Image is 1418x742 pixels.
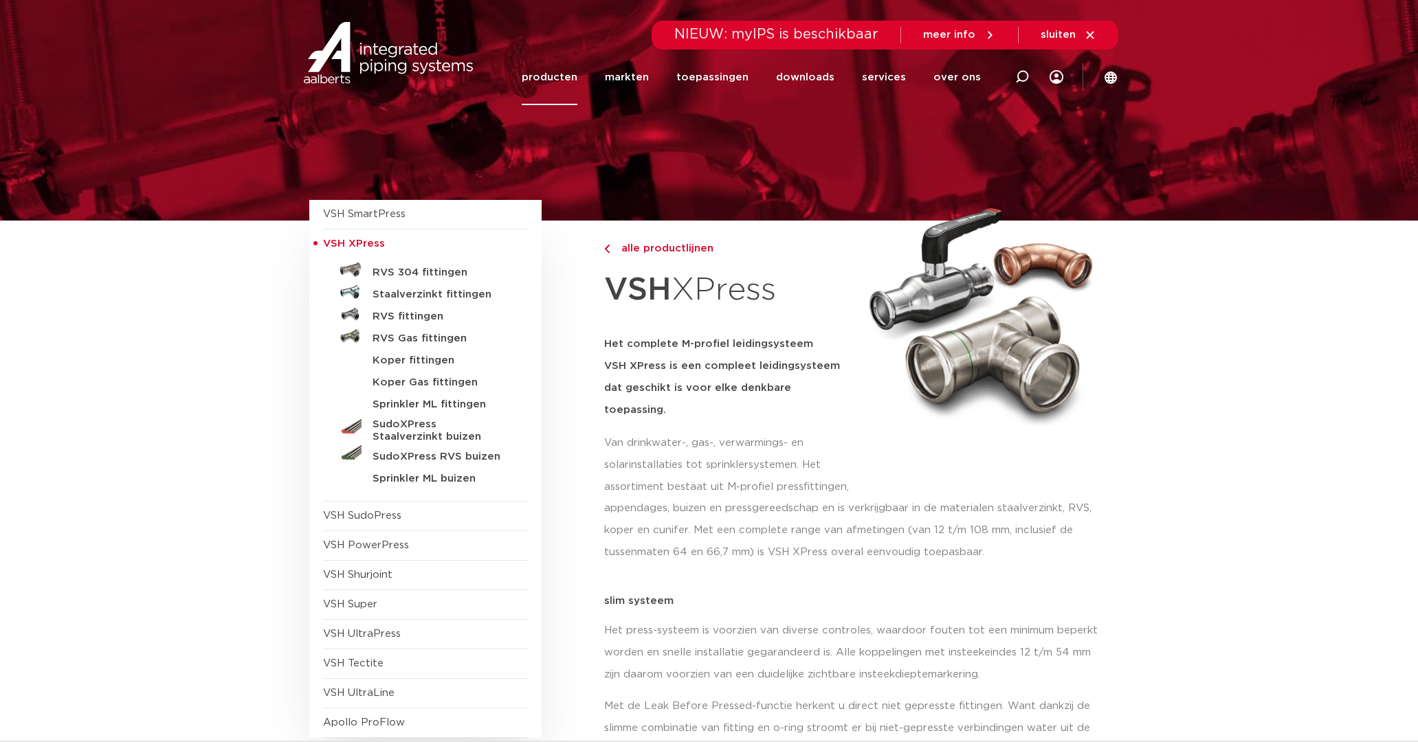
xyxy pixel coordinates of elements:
[373,398,509,411] h5: Sprinkler ML fittingen
[323,391,528,413] a: Sprinkler ML fittingen
[674,27,878,41] span: NIEUW: myIPS is beschikbaar
[373,473,509,485] h5: Sprinkler ML buizen
[323,259,528,281] a: RVS 304 fittingen
[373,333,509,345] h5: RVS Gas fittingen
[323,443,528,465] a: SudoXPress RVS buizen
[604,264,853,317] h1: XPress
[323,688,395,698] a: VSH UltraLine
[522,49,577,105] a: producten
[923,30,975,40] span: meer info
[1050,49,1063,105] div: my IPS
[373,355,509,367] h5: Koper fittingen
[1041,29,1096,41] a: sluiten
[323,599,377,609] a: VSH Super
[373,289,509,301] h5: Staalverzinkt fittingen
[323,413,528,443] a: SudoXPress Staalverzinkt buizen
[323,303,528,325] a: RVS fittingen
[373,418,509,443] h5: SudoXPress Staalverzinkt buizen
[604,274,672,306] strong: VSH
[323,570,392,580] a: VSH Shurjoint
[373,311,509,323] h5: RVS fittingen
[862,49,906,105] a: services
[323,238,385,249] span: VSH XPress
[604,620,1109,686] p: Het press-systeem is voorzien van diverse controles, waardoor fouten tot een minimum beperkt word...
[323,281,528,303] a: Staalverzinkt fittingen
[373,267,509,279] h5: RVS 304 fittingen
[613,243,713,254] span: alle productlijnen
[323,540,409,550] a: VSH PowerPress
[323,369,528,391] a: Koper Gas fittingen
[323,629,401,639] a: VSH UltraPress
[323,717,405,728] a: Apollo ProFlow
[604,432,853,498] p: Van drinkwater-, gas-, verwarmings- en solarinstallaties tot sprinklersystemen. Het assortiment b...
[373,451,509,463] h5: SudoXPress RVS buizen
[604,333,853,421] h5: Het complete M-profiel leidingsysteem VSH XPress is een compleet leidingsysteem dat geschikt is v...
[323,209,406,219] a: VSH SmartPress
[604,245,610,254] img: chevron-right.svg
[323,510,401,521] a: VSH SudoPress
[323,658,384,668] a: VSH Tectite
[923,29,996,41] a: meer info
[323,465,528,487] a: Sprinkler ML buizen
[373,376,509,389] h5: Koper Gas fittingen
[604,596,1109,606] p: slim systeem
[776,49,834,105] a: downloads
[1041,30,1076,40] span: sluiten
[933,49,981,105] a: over ons
[604,240,853,257] a: alle productlijnen
[323,325,528,347] a: RVS Gas fittingen
[604,497,1109,563] p: appendages, buizen en pressgereedschap en is verkrijgbaar in de materialen staalverzinkt, RVS, ko...
[605,49,649,105] a: markten
[676,49,749,105] a: toepassingen
[323,347,528,369] a: Koper fittingen
[522,49,981,105] nav: Menu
